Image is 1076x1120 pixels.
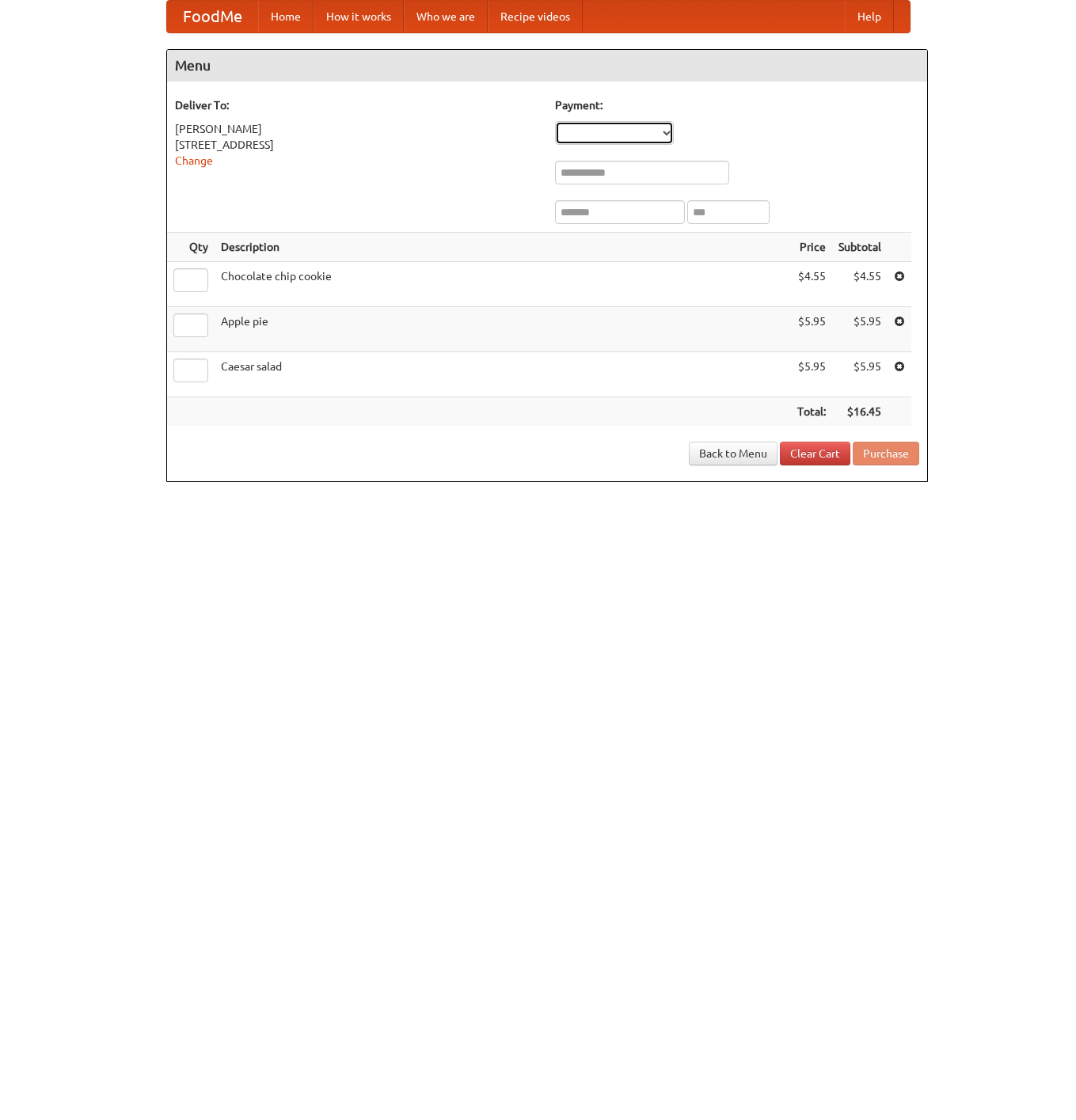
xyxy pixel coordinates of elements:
th: Price [791,233,832,262]
a: Change [175,154,213,167]
div: [STREET_ADDRESS] [175,137,539,153]
a: Clear Cart [780,442,850,465]
th: Qty [167,233,215,262]
a: FoodMe [167,1,258,32]
h5: Payment: [555,97,919,113]
a: Recipe videos [488,1,583,32]
a: Home [258,1,314,32]
th: Description [215,233,791,262]
a: Who we are [404,1,488,32]
div: [PERSON_NAME] [175,121,539,137]
a: How it works [314,1,404,32]
a: Back to Menu [689,442,778,465]
td: $5.95 [791,307,832,352]
th: $16.45 [832,397,888,427]
td: Caesar salad [215,352,791,397]
td: $5.95 [791,352,832,397]
th: Subtotal [832,233,888,262]
td: $5.95 [832,307,888,352]
button: Purchase [853,442,919,465]
td: Apple pie [215,307,791,352]
a: Help [845,1,894,32]
td: $4.55 [832,262,888,307]
th: Total: [791,397,832,427]
td: Chocolate chip cookie [215,262,791,307]
h5: Deliver To: [175,97,539,113]
td: $4.55 [791,262,832,307]
h4: Menu [167,50,927,82]
td: $5.95 [832,352,888,397]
